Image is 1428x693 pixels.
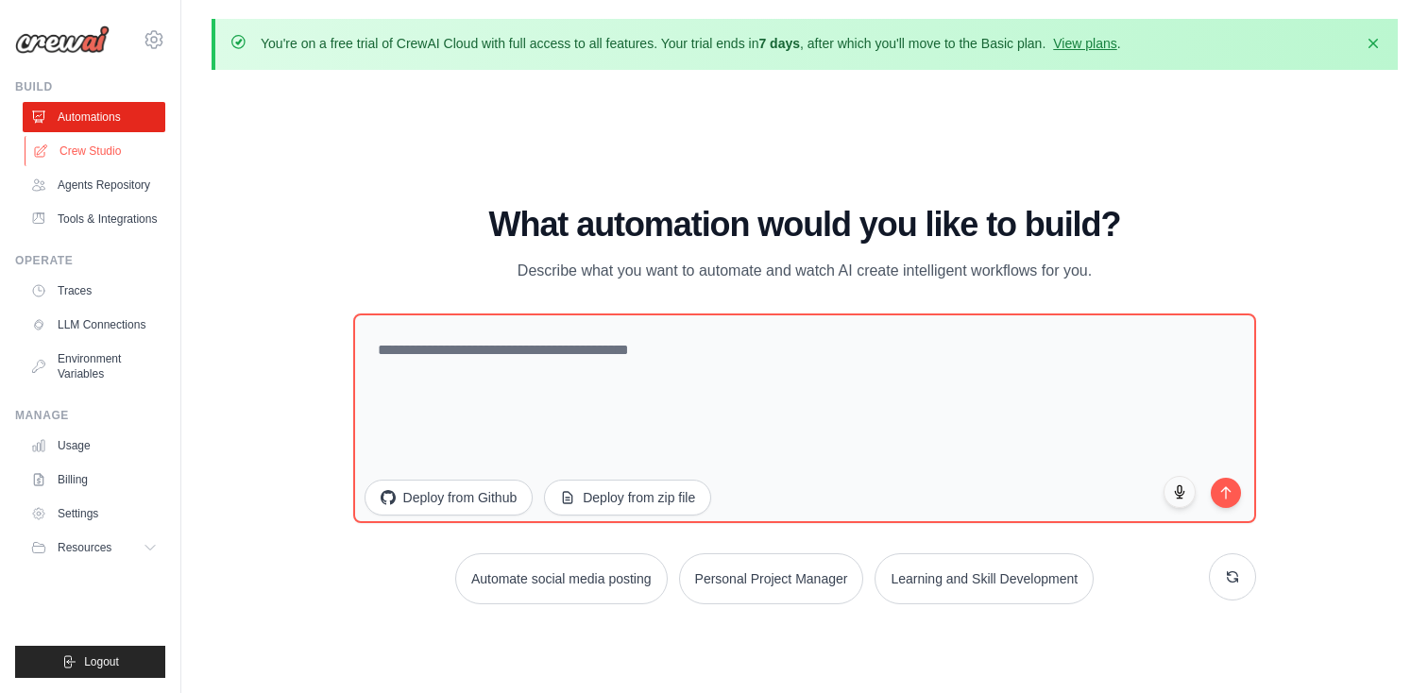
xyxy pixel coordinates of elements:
button: Deploy from Github [365,480,534,516]
a: Traces [23,276,165,306]
a: Settings [23,499,165,529]
a: Environment Variables [23,344,165,389]
div: Build [15,79,165,94]
button: Automate social media posting [455,553,668,604]
button: Resources [23,532,165,563]
p: You're on a free trial of CrewAI Cloud with full access to all features. Your trial ends in , aft... [261,34,1121,53]
a: Crew Studio [25,136,167,166]
span: Resources [58,540,111,555]
a: Billing [23,465,165,495]
button: Deploy from zip file [544,480,711,516]
button: Personal Project Manager [679,553,864,604]
iframe: Chat Widget [1334,602,1428,693]
a: View plans [1053,36,1116,51]
img: Logo [15,25,110,54]
div: Operate [15,253,165,268]
p: Describe what you want to automate and watch AI create intelligent workflows for you. [487,259,1122,283]
a: Usage [23,431,165,461]
a: LLM Connections [23,310,165,340]
button: Logout [15,646,165,678]
a: Agents Repository [23,170,165,200]
h1: What automation would you like to build? [353,206,1257,244]
a: Tools & Integrations [23,204,165,234]
a: Automations [23,102,165,132]
div: Manage [15,408,165,423]
button: Learning and Skill Development [875,553,1094,604]
strong: 7 days [758,36,800,51]
span: Logout [84,654,119,669]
